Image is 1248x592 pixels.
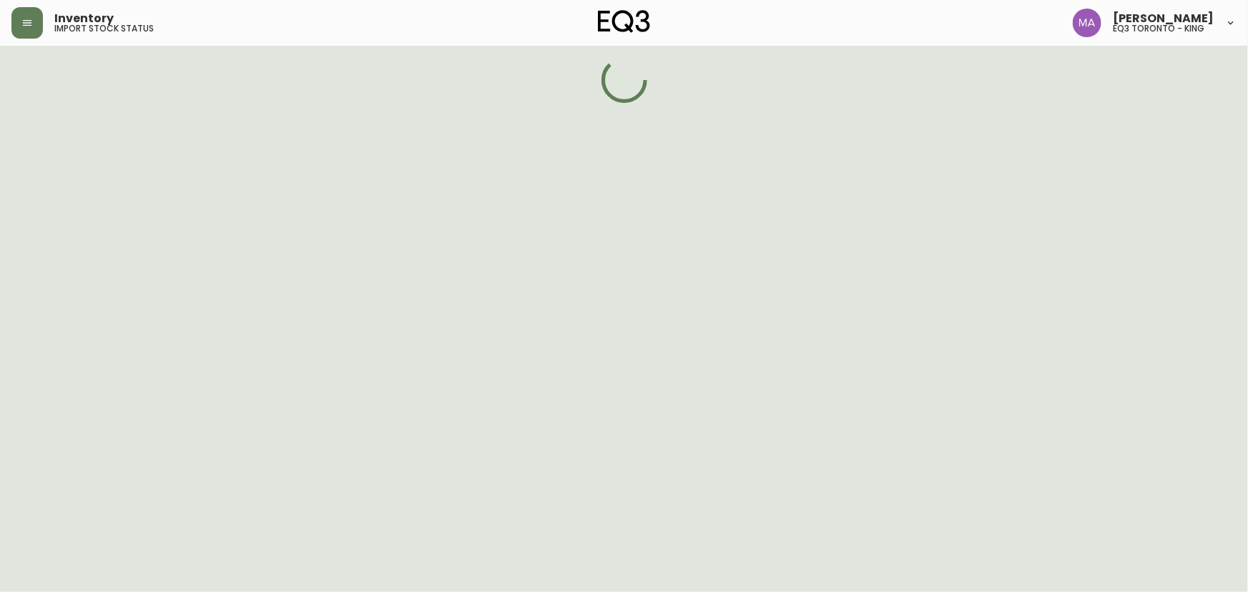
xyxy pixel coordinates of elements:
img: logo [598,10,651,33]
span: [PERSON_NAME] [1113,13,1214,24]
span: Inventory [54,13,114,24]
h5: import stock status [54,24,154,33]
img: 4f0989f25cbf85e7eb2537583095d61e [1073,9,1101,37]
h5: eq3 toronto - king [1113,24,1204,33]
